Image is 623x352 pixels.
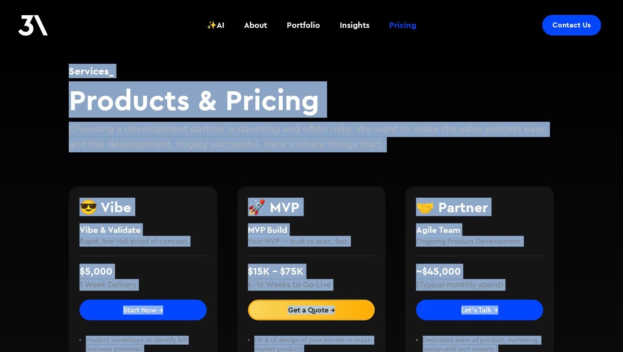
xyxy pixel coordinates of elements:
h1: Services_ [69,64,554,78]
a: Insights [334,9,375,42]
h3: 🤝 Partner [416,200,543,214]
a: About [239,9,272,42]
a: Start Now → [80,300,207,321]
a: ✨AI [201,9,230,42]
h4: Rapid, low-risk proof of concept. [80,236,207,247]
a: Let's Talk → [416,300,543,321]
strong: $15K - $75K [248,265,304,277]
div: Contact Us [553,21,591,30]
div: (Typical monthly spend) [416,279,503,291]
h2: Products & Pricing [69,83,554,117]
h3: 🚀 MVP [248,200,375,214]
p: Choosing a development partner is daunting and often risky. We want to make the sales process eas... [69,122,554,152]
a: Pricing [384,9,422,42]
div: ~$45,000 [416,264,461,279]
h4: MVP Build [248,223,375,236]
div: $5,000 [80,264,112,279]
div: Pricing [389,19,416,31]
div: ✨AI [207,19,224,31]
a: Get a Quote → [248,300,375,321]
h3: 😎 Vibe [80,200,207,214]
div: Portfolio [287,19,320,31]
a: Portfolio [281,9,325,42]
div: About [244,19,267,31]
div: Insights [340,19,369,31]
div: 1 Week Delivery [80,279,137,291]
div: 4–16 Weeks to Go-Live [248,279,331,291]
h4: Agile Team [416,223,543,236]
h4: Your MVP — built to spec, fast. [248,236,375,247]
h4: Vibe & Validate [80,223,207,236]
h4: Ongoing Product Development. [416,236,543,247]
a: Contact Us [543,15,601,36]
